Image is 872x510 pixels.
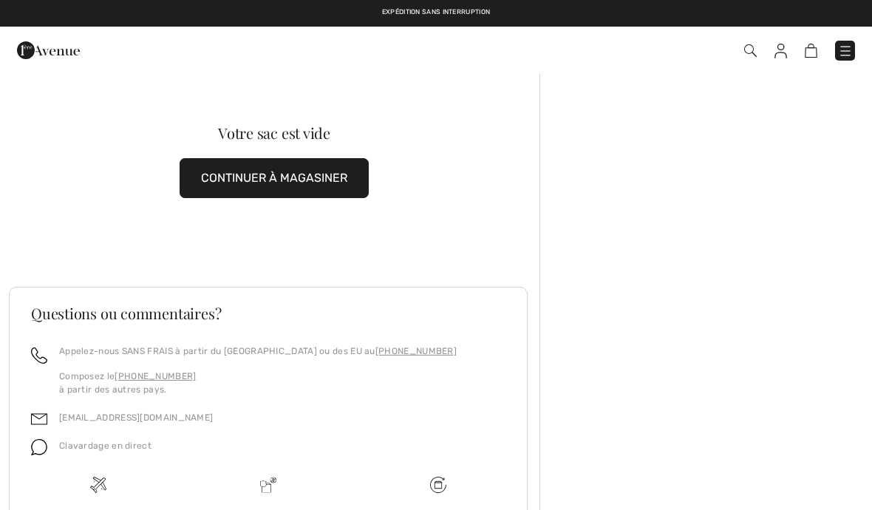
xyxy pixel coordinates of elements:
img: chat [31,439,47,455]
a: [PHONE_NUMBER] [115,371,196,381]
p: Composez le à partir des autres pays. [59,370,457,396]
img: call [31,347,47,364]
img: Livraison gratuite dès 99$ [430,477,446,493]
img: Livraison gratuite dès 99$ [90,477,106,493]
img: Panier d'achat [805,44,817,58]
div: Votre sac est vide [35,126,513,140]
a: 1ère Avenue [17,42,80,56]
img: 1ère Avenue [17,35,80,65]
img: email [31,411,47,427]
p: Appelez-nous SANS FRAIS à partir du [GEOGRAPHIC_DATA] ou des EU au [59,344,457,358]
span: Clavardage en direct [59,441,151,451]
button: CONTINUER À MAGASINER [180,158,369,198]
img: Menu [838,44,853,58]
img: Recherche [744,44,757,57]
h3: Questions ou commentaires? [31,306,505,321]
img: Mes infos [774,44,787,58]
img: Livraison promise sans frais de dédouanement surprise&nbsp;! [260,477,276,493]
a: [PHONE_NUMBER] [375,346,457,356]
a: [EMAIL_ADDRESS][DOMAIN_NAME] [59,412,213,423]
